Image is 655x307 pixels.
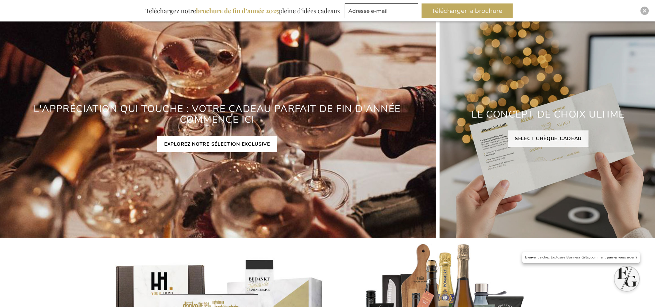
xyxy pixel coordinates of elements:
div: Téléchargez notre pleine d’idées cadeaux [142,3,343,18]
input: Adresse e-mail [345,3,418,18]
div: Close [640,7,649,15]
button: Télécharger la brochure [422,3,513,18]
b: brochure de fin d’année 2025 [196,7,279,15]
a: EXPLOREZ NOTRE SÉLECTION EXCLUSIVE [157,136,277,152]
img: Close [643,9,647,13]
form: marketing offers and promotions [345,3,420,20]
a: SELECT CHÈQUE-CADEAU [508,130,588,147]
